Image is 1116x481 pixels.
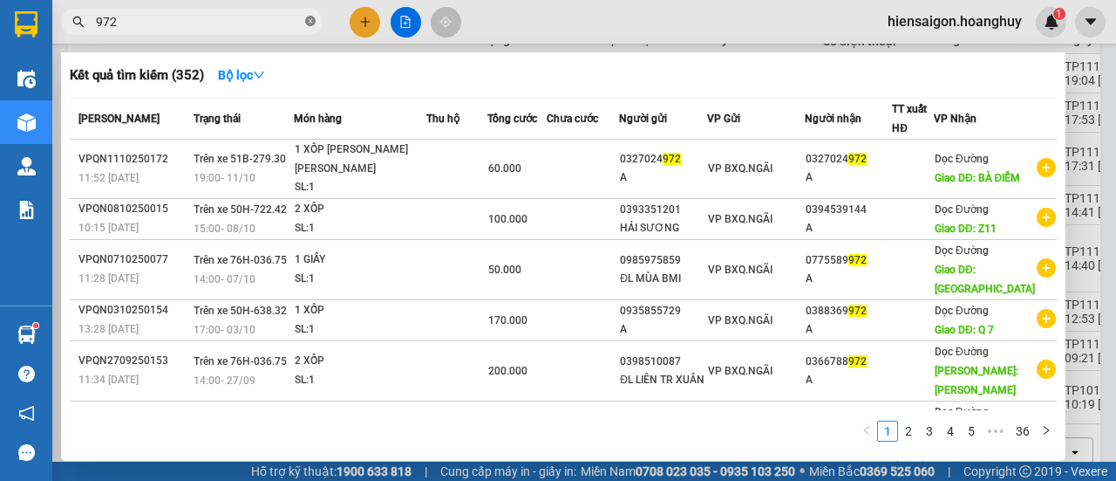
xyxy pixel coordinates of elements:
div: A [620,320,705,339]
div: 0388369 [806,302,891,320]
span: plus-circle [1037,258,1056,278]
div: SL: 1 [295,178,425,197]
span: 14:00 - 27/09 [194,374,255,387]
span: Trên xe 50H-638.32 [194,305,287,317]
button: Bộ lọcdown [204,61,279,89]
span: Tổng cước [487,113,537,125]
div: VPQN2709250153 [78,352,188,370]
li: Next 5 Pages [982,421,1010,442]
li: 3 [919,421,940,442]
div: A [806,168,891,187]
span: Dọc Đường [935,153,989,165]
span: Giao DĐ: BÀ ĐIỂM [935,172,1020,184]
span: 19:00 - 11/10 [194,172,255,184]
div: ĐL MÙA BMI [620,270,705,288]
div: SL: 1 [295,219,425,238]
span: Dọc Đường [935,203,989,216]
img: warehouse-icon [17,157,36,175]
span: VP Nhận [934,113,976,125]
li: Previous Page [856,421,877,442]
span: plus-circle [1037,309,1056,328]
a: 3 [920,422,939,441]
span: VP BXQ.NGÃI [708,213,772,225]
div: 1 XỐP [PERSON_NAME] [PERSON_NAME] [295,141,425,178]
img: logo-vxr [15,11,37,38]
span: 13:28 [DATE] [78,323,139,335]
span: left [861,425,872,436]
span: Người gửi [619,113,667,125]
span: Dọc Đường [935,346,989,358]
span: TT xuất HĐ [892,103,927,134]
span: Thu hộ [426,113,459,125]
div: 2 XỐP [295,200,425,219]
span: Chưa cước [547,113,598,125]
strong: Bộ lọc [218,68,265,82]
a: 1 [878,422,897,441]
div: VPQN0310250154 [78,301,188,320]
div: VPQN1110250172 [78,150,188,168]
li: 2 [898,421,919,442]
span: close-circle [305,16,316,26]
span: close-circle [305,14,316,31]
span: ••• [982,421,1010,442]
span: Giao DĐ: Z11 [935,223,997,235]
span: VP BXQ.NGÃI [708,314,772,326]
span: VP Gửi [707,113,740,125]
span: [PERSON_NAME]: [PERSON_NAME] [935,365,1018,396]
div: VPQN0810250015 [78,200,188,218]
div: HẢI SƯƠNG [620,219,705,237]
div: A [806,219,891,237]
span: Trên xe 76H-036.75 [194,355,287,368]
div: 0393351201 [620,201,705,219]
li: Next Page [1036,421,1057,442]
span: 11:28 [DATE] [78,272,139,285]
li: 5 [961,421,982,442]
span: 10:15 [DATE] [78,222,139,234]
span: Trạng thái [194,113,241,125]
div: 1 GIẤY [295,251,425,270]
span: [PERSON_NAME] [78,113,160,125]
div: 0985975859 [620,251,705,270]
span: 11:52 [DATE] [78,172,139,184]
a: 4 [941,422,960,441]
div: 0398510087 [620,353,705,371]
div: A [806,270,891,288]
span: notification [18,405,35,422]
span: message [18,444,35,461]
div: 0327024 [806,150,891,168]
span: down [253,69,265,81]
span: 972 [663,153,681,165]
span: Dọc Đường [935,406,989,418]
span: 15:00 - 08/10 [194,223,255,235]
span: plus-circle [1037,360,1056,379]
span: VP BXQ.NGÃI [708,365,772,377]
img: solution-icon [17,201,36,219]
div: 0394539144 [806,201,891,219]
div: SL: 1 [295,371,425,390]
div: 0935855729 [620,302,705,320]
sup: 1 [33,323,38,328]
a: 2 [899,422,918,441]
span: VP BXQ.NGÃI [708,264,772,276]
span: plus-circle [1037,158,1056,177]
img: warehouse-icon [17,113,36,132]
span: 17:00 - 03/10 [194,324,255,336]
span: 14:00 - 07/10 [194,273,255,285]
span: Người nhận [805,113,861,125]
span: Trên xe 76H-036.75 [194,254,287,266]
span: plus-circle [1037,208,1056,227]
div: 0775589 [806,251,891,270]
div: 0327024 [620,150,705,168]
span: 170.000 [488,314,527,326]
span: 11:34 [DATE] [78,374,139,386]
span: Giao DĐ: Q 7 [935,324,994,336]
div: A [806,371,891,389]
a: 36 [1011,422,1035,441]
span: Trên xe 50H-722.42 [194,203,287,216]
span: 60.000 [488,162,521,175]
div: 1 XỐP [295,301,425,320]
button: right [1036,421,1057,442]
span: Món hàng [294,113,342,125]
img: warehouse-icon [17,70,36,88]
span: Giao DĐ: [GEOGRAPHIC_DATA] [935,264,1035,295]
